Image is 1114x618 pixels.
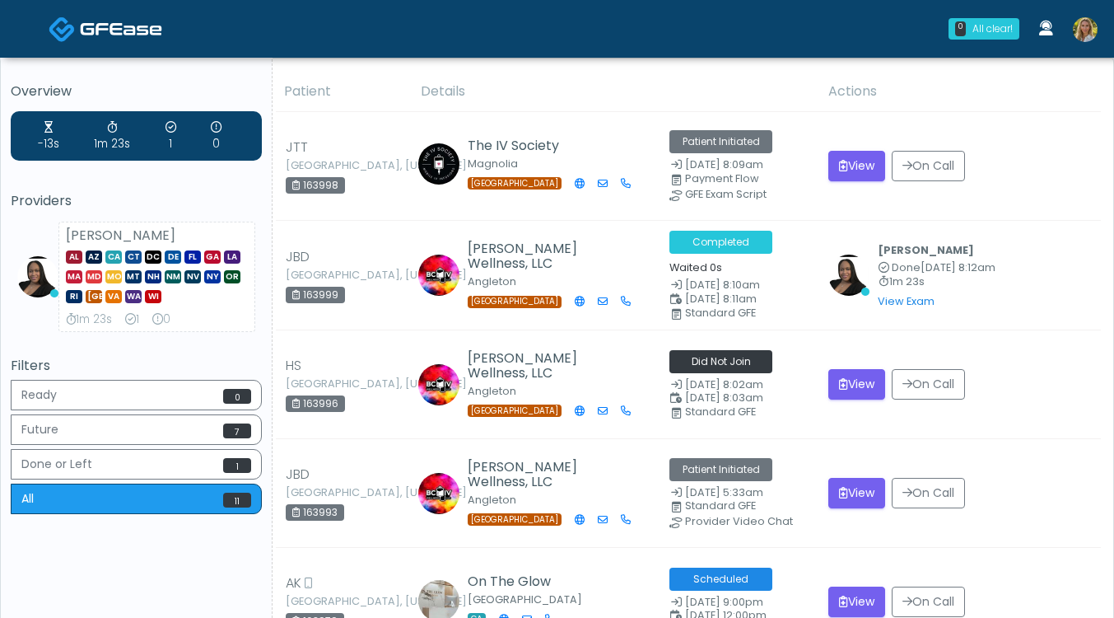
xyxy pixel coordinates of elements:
div: 1 [125,311,139,328]
span: Did Not Join [669,350,772,373]
small: [GEOGRAPHIC_DATA], [US_STATE] [286,270,376,280]
span: RI [66,290,82,303]
button: Done or Left1 [11,449,262,480]
div: -13s [38,119,59,152]
small: Completed at [878,263,995,274]
span: Patient Initiated [669,458,772,481]
span: GA [204,250,221,264]
small: Angleton [468,274,516,288]
small: [GEOGRAPHIC_DATA], [US_STATE] [286,488,376,498]
span: [DATE] 9:00pm [685,595,763,609]
h5: Filters [11,358,262,373]
span: [GEOGRAPHIC_DATA] [468,177,562,190]
span: [GEOGRAPHIC_DATA] [468,296,562,308]
span: LA [224,250,240,264]
small: Angleton [468,493,516,507]
span: MA [66,270,82,283]
small: Date Created [669,597,809,608]
span: CA [105,250,122,264]
small: Date Created [669,380,809,391]
span: [DATE] 8:11am [685,292,757,306]
div: 163993 [286,504,344,521]
img: Veronica Weatherspoon [828,255,869,296]
th: Actions [818,72,1101,112]
small: Magnolia [468,157,518,171]
div: 163999 [286,287,345,303]
h5: [PERSON_NAME] Wellness, LLC [468,460,612,489]
span: NY [204,270,221,283]
span: [GEOGRAPHIC_DATA] [468,513,562,526]
span: 1 [223,458,251,473]
span: [DATE] 5:33am [685,485,763,499]
span: NH [145,270,161,283]
img: Veronica Weatherspoon [17,256,58,297]
img: Elena Boley [418,255,459,296]
h5: On The Glow [468,574,582,589]
span: [GEOGRAPHIC_DATA] [468,405,562,417]
span: Patient Initiated [669,130,772,153]
small: [GEOGRAPHIC_DATA], [US_STATE] [286,597,376,606]
div: 0 [152,311,170,328]
span: VA [105,290,122,303]
div: 163996 [286,396,345,412]
span: DE [165,250,181,264]
button: On Call [892,369,965,400]
button: On Call [892,587,965,617]
th: Details [411,72,818,112]
div: Provider Video Chat [685,517,824,527]
span: WI [145,290,161,303]
img: Kacey Cornell [1073,17,1098,42]
div: 0 [211,119,221,152]
span: DC [145,250,161,264]
button: Ready0 [11,380,262,410]
span: [DATE] 8:02am [685,377,763,391]
div: 1m 23s [94,119,130,152]
small: [GEOGRAPHIC_DATA], [US_STATE] [286,161,376,171]
span: WA [125,290,142,303]
div: Basic example [11,380,262,518]
a: View Exam [878,294,935,308]
div: Standard GFE [685,501,824,511]
div: All clear! [972,21,1013,36]
span: CT [125,250,142,264]
button: View [828,478,885,508]
small: 1m 23s [878,277,995,288]
div: 0 [955,21,966,36]
span: JTT [286,138,308,157]
h5: The IV Society [468,138,612,153]
b: [PERSON_NAME] [878,243,974,257]
img: Elena Boley [418,473,459,514]
span: [GEOGRAPHIC_DATA] [86,290,102,303]
span: Scheduled [669,568,772,591]
th: Patient [274,72,411,112]
small: Angleton [468,384,516,398]
h5: Overview [11,84,262,99]
small: Scheduled Time [669,393,809,404]
img: Docovia [80,21,162,37]
span: Completed [669,231,772,254]
span: MO [105,270,122,283]
div: Standard GFE [685,407,824,417]
span: [DATE] 8:03am [685,391,763,405]
button: View [828,369,885,400]
h5: [PERSON_NAME] Wellness, LLC [468,241,612,271]
span: AL [66,250,82,264]
span: OR [224,270,240,283]
span: AK [286,574,301,593]
span: FL [184,250,201,264]
span: MT [125,270,142,283]
button: View [828,587,885,617]
div: Standard GFE [685,308,824,318]
button: View [828,151,885,181]
span: Done [892,260,921,274]
span: MD [86,270,102,283]
button: On Call [892,151,965,181]
span: 0 [223,389,251,404]
span: [DATE] 8:10am [685,278,760,292]
div: 163998 [286,177,345,194]
h5: [PERSON_NAME] Wellness, LLC [468,351,612,381]
span: [DATE] 8:09am [685,157,763,171]
small: Date Created [669,280,809,291]
button: Future7 [11,414,262,445]
img: Claire Richardson [418,143,459,185]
